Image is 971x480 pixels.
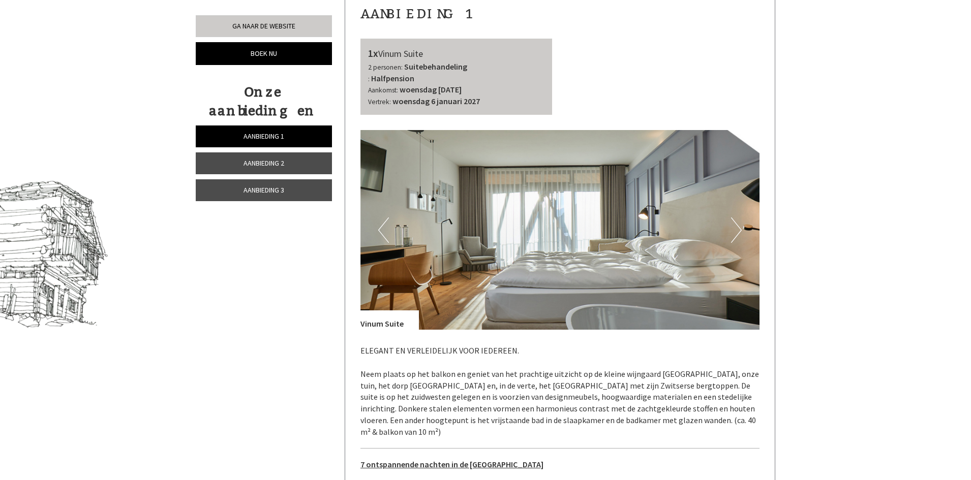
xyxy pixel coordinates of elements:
[368,75,370,83] font: :
[232,21,295,30] font: Ga naar de website
[196,42,332,65] a: Boek nu
[360,318,404,329] font: Vinum Suite
[244,158,284,168] font: Aanbieding 2
[244,132,284,141] font: Aanbieding 1
[368,86,398,94] font: Aankomst:
[400,84,462,94] font: woensdag [DATE]
[368,98,391,106] font: Vertrek:
[360,369,759,437] font: Neem plaats op het balkon en geniet van het prachtige uitzicht op de kleine wijngaard [GEOGRAPHIC...
[368,63,403,72] font: 2 personen:
[360,6,474,22] font: Aanbieding 1
[371,73,414,83] font: Halfpension
[368,47,378,59] font: 1x
[378,48,423,59] font: Vinum Suite
[378,217,389,243] button: Vorig
[360,130,760,330] img: afbeelding
[244,185,284,195] font: Aanbieding 3
[196,15,332,37] a: Ga naar de website
[360,345,519,356] font: ELEGANT EN VERLEIDELIJK VOOR IEDEREEN.
[404,61,467,72] font: Suitebehandeling
[360,459,543,469] font: 7 ontspannende nachten in de [GEOGRAPHIC_DATA]
[392,96,480,106] font: woensdag 6 januari 2027
[731,217,742,243] button: Volgende
[209,84,316,119] font: Onze aanbiedingen
[251,49,277,58] font: Boek nu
